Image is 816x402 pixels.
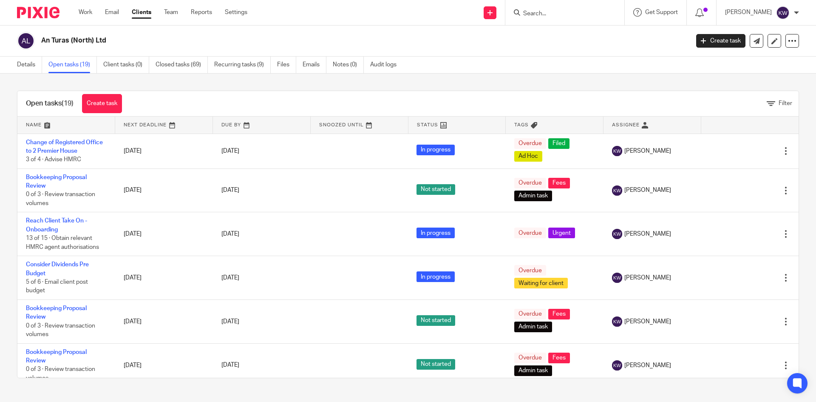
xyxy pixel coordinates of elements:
[548,138,569,149] span: Filed
[82,94,122,113] a: Create task
[26,305,87,320] a: Bookkeeping Proposal Review
[612,316,622,327] img: svg%3E
[548,353,570,363] span: Fees
[221,188,239,194] span: [DATE]
[26,140,103,154] a: Change of Registered Office to 2 Premier House
[624,361,671,370] span: [PERSON_NAME]
[115,212,213,256] td: [DATE]
[26,192,95,207] span: 0 of 3 · Review transaction volumes
[277,57,296,73] a: Files
[370,57,403,73] a: Audit logs
[115,256,213,300] td: [DATE]
[548,228,575,238] span: Urgent
[725,8,772,17] p: [PERSON_NAME]
[221,275,239,281] span: [DATE]
[514,322,552,332] span: Admin task
[416,184,455,195] span: Not started
[624,186,671,194] span: [PERSON_NAME]
[417,123,438,127] span: Status
[514,365,552,376] span: Admin task
[333,57,364,73] a: Notes (0)
[624,147,671,155] span: [PERSON_NAME]
[416,359,455,370] span: Not started
[221,231,239,237] span: [DATE]
[416,271,455,282] span: In progress
[779,100,792,106] span: Filter
[522,10,599,18] input: Search
[26,235,99,250] span: 13 of 15 · Obtain relevant HMRC agent authorisations
[221,362,239,368] span: [DATE]
[115,134,213,168] td: [DATE]
[48,57,97,73] a: Open tasks (19)
[164,8,178,17] a: Team
[514,138,546,149] span: Overdue
[26,323,95,338] span: 0 of 3 · Review transaction volumes
[156,57,208,73] a: Closed tasks (69)
[214,57,271,73] a: Recurring tasks (9)
[221,319,239,325] span: [DATE]
[624,274,671,282] span: [PERSON_NAME]
[17,7,59,18] img: Pixie
[103,57,149,73] a: Client tasks (0)
[514,178,546,188] span: Overdue
[612,185,622,196] img: svg%3E
[514,228,546,238] span: Overdue
[225,8,247,17] a: Settings
[548,309,570,319] span: Fees
[115,168,213,212] td: [DATE]
[612,146,622,156] img: svg%3E
[62,100,74,107] span: (19)
[514,191,552,201] span: Admin task
[115,300,213,344] td: [DATE]
[132,8,151,17] a: Clients
[514,151,542,162] span: Ad Hoc
[776,6,790,20] img: svg%3E
[26,279,88,294] span: 5 of 6 · Email client post budget
[79,8,92,17] a: Work
[221,148,239,154] span: [DATE]
[17,57,42,73] a: Details
[548,178,570,188] span: Fees
[696,34,745,48] a: Create task
[26,218,87,232] a: Reach Client Take On - Onboarding
[514,278,568,288] span: Waiting for client
[612,229,622,239] img: svg%3E
[115,343,213,387] td: [DATE]
[26,349,87,364] a: Bookkeeping Proposal Review
[17,32,35,50] img: svg%3E
[26,99,74,108] h1: Open tasks
[303,57,326,73] a: Emails
[191,8,212,17] a: Reports
[624,317,671,326] span: [PERSON_NAME]
[416,228,455,238] span: In progress
[319,123,364,127] span: Snoozed Until
[612,360,622,371] img: svg%3E
[41,36,555,45] h2: An Turas (North) Ltd
[514,265,546,276] span: Overdue
[612,273,622,283] img: svg%3E
[416,315,455,326] span: Not started
[26,262,89,276] a: Consider Dividends Pre Budget
[416,145,455,155] span: In progress
[514,353,546,363] span: Overdue
[514,123,529,127] span: Tags
[645,9,678,15] span: Get Support
[514,309,546,319] span: Overdue
[26,174,87,189] a: Bookkeeping Proposal Review
[26,367,95,382] span: 0 of 3 · Review transaction volumes
[624,230,671,238] span: [PERSON_NAME]
[105,8,119,17] a: Email
[26,157,81,163] span: 3 of 4 · Advise HMRC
